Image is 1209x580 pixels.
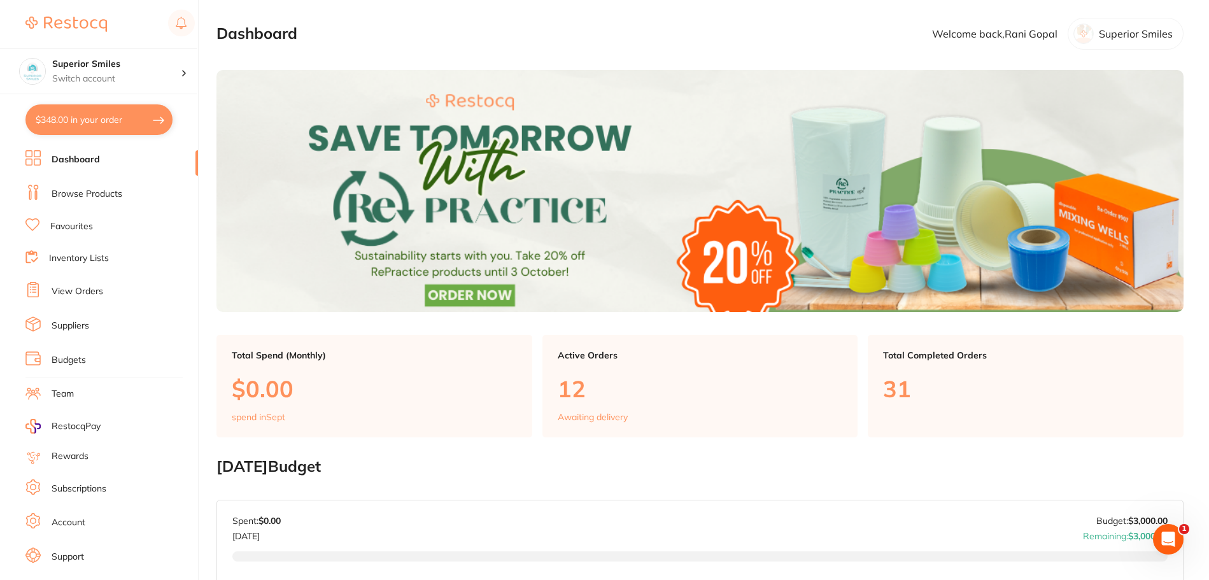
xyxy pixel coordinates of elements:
a: Suppliers [52,320,89,332]
h4: Superior Smiles [52,58,181,71]
strong: $3,000.00 [1128,515,1168,527]
img: Restocq Logo [25,17,107,32]
strong: $3,000.00 [1128,530,1168,542]
a: Restocq Logo [25,10,107,39]
span: 1 [1179,524,1189,534]
a: Rewards [52,450,88,463]
img: Dashboard [216,70,1184,312]
button: $348.00 in your order [25,104,173,135]
img: RestocqPay [25,419,41,434]
p: [DATE] [232,526,281,541]
p: Welcome back, Rani Gopal [932,28,1057,39]
a: View Orders [52,285,103,298]
iframe: Intercom live chat [1153,524,1184,555]
a: Budgets [52,354,86,367]
h2: Dashboard [216,25,297,43]
img: Superior Smiles [20,59,45,84]
a: Total Spend (Monthly)$0.00spend inSept [216,335,532,438]
h2: [DATE] Budget [216,458,1184,476]
p: Superior Smiles [1099,28,1173,39]
a: RestocqPay [25,419,101,434]
p: Awaiting delivery [558,412,628,422]
a: Dashboard [52,153,100,166]
a: Total Completed Orders31 [868,335,1184,438]
a: Inventory Lists [49,252,109,265]
a: Team [52,388,74,400]
p: $0.00 [232,376,517,402]
a: Active Orders12Awaiting delivery [542,335,858,438]
p: 12 [558,376,843,402]
p: Remaining: [1083,526,1168,541]
p: Active Orders [558,350,843,360]
p: Total Completed Orders [883,350,1168,360]
p: Total Spend (Monthly) [232,350,517,360]
strong: $0.00 [258,515,281,527]
p: 31 [883,376,1168,402]
a: Browse Products [52,188,122,201]
a: Favourites [50,220,93,233]
p: Budget: [1096,516,1168,526]
p: Switch account [52,73,181,85]
a: Subscriptions [52,483,106,495]
a: Account [52,516,85,529]
a: Support [52,551,84,563]
span: RestocqPay [52,420,101,433]
p: spend in Sept [232,412,285,422]
p: Spent: [232,516,281,526]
